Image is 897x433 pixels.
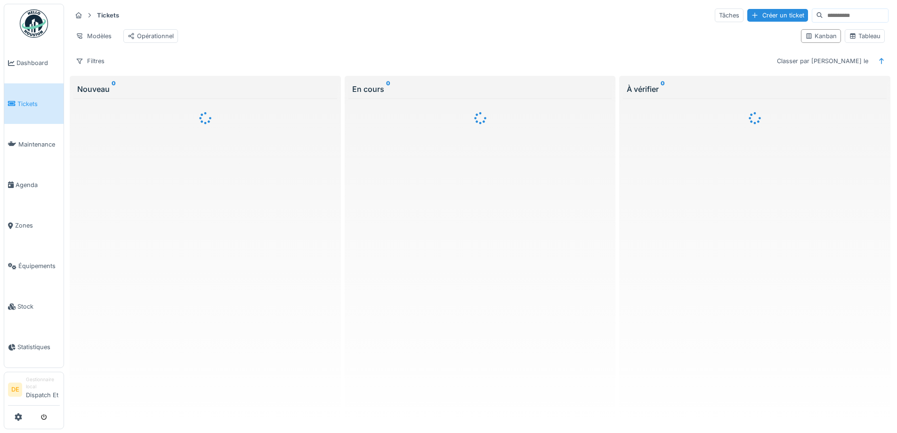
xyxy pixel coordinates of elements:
[849,32,881,41] div: Tableau
[4,83,64,124] a: Tickets
[4,327,64,368] a: Statistiques
[17,302,60,311] span: Stock
[8,376,60,406] a: DE Gestionnaire localDispatch Et
[4,205,64,246] a: Zones
[128,32,174,41] div: Opérationnel
[627,83,883,95] div: À vérifier
[26,376,60,391] div: Gestionnaire local
[16,180,60,189] span: Agenda
[715,8,743,22] div: Tâches
[805,32,837,41] div: Kanban
[4,246,64,286] a: Équipements
[72,54,109,68] div: Filtres
[16,58,60,67] span: Dashboard
[4,43,64,83] a: Dashboard
[747,9,808,22] div: Créer un ticket
[93,11,123,20] strong: Tickets
[661,83,665,95] sup: 0
[8,383,22,397] li: DE
[15,221,60,230] span: Zones
[4,286,64,327] a: Stock
[4,124,64,164] a: Maintenance
[77,83,333,95] div: Nouveau
[4,164,64,205] a: Agenda
[17,99,60,108] span: Tickets
[386,83,390,95] sup: 0
[773,54,873,68] div: Classer par [PERSON_NAME] le
[26,376,60,403] li: Dispatch Et
[18,140,60,149] span: Maintenance
[112,83,116,95] sup: 0
[20,9,48,38] img: Badge_color-CXgf-gQk.svg
[72,29,116,43] div: Modèles
[18,261,60,270] span: Équipements
[352,83,608,95] div: En cours
[17,343,60,351] span: Statistiques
